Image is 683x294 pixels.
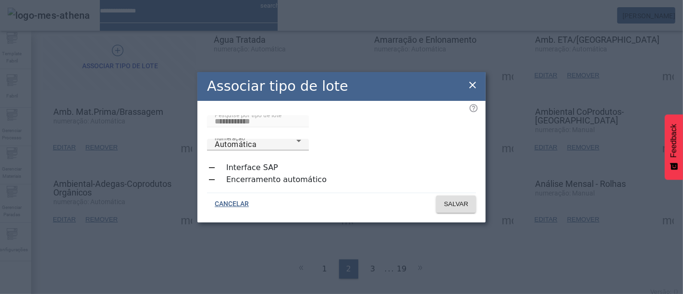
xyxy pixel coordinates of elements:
label: Encerramento automático [224,174,327,185]
h2: Associar tipo de lote [207,76,348,97]
span: Feedback [670,124,678,158]
button: CANCELAR [207,196,256,213]
input: Number [215,116,301,127]
span: SALVAR [444,199,468,209]
span: CANCELAR [215,199,249,209]
span: Automática [215,140,256,149]
button: Feedback - Mostrar pesquisa [665,114,683,180]
button: SALVAR [436,196,476,213]
mat-label: Pesquise por tipo de lote [215,111,281,118]
label: Interface SAP [224,162,278,173]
